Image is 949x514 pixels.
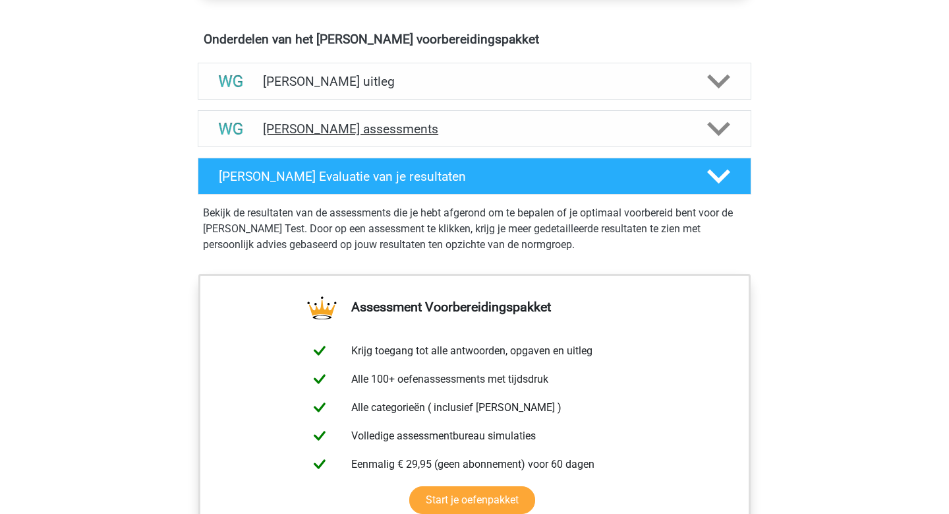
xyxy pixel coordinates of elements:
a: Start je oefenpakket [409,486,535,514]
h4: [PERSON_NAME] assessments [263,121,686,137]
a: [PERSON_NAME] Evaluatie van je resultaten [192,158,757,195]
img: watson glaser uitleg [214,65,248,98]
h4: [PERSON_NAME] uitleg [263,74,686,89]
a: uitleg [PERSON_NAME] uitleg [192,63,757,100]
h4: [PERSON_NAME] Evaluatie van je resultaten [219,169,686,184]
h4: Onderdelen van het [PERSON_NAME] voorbereidingspakket [204,32,745,47]
img: watson glaser assessments [214,112,248,146]
p: Bekijk de resultaten van de assessments die je hebt afgerond om te bepalen of je optimaal voorber... [203,205,746,253]
a: assessments [PERSON_NAME] assessments [192,110,757,147]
